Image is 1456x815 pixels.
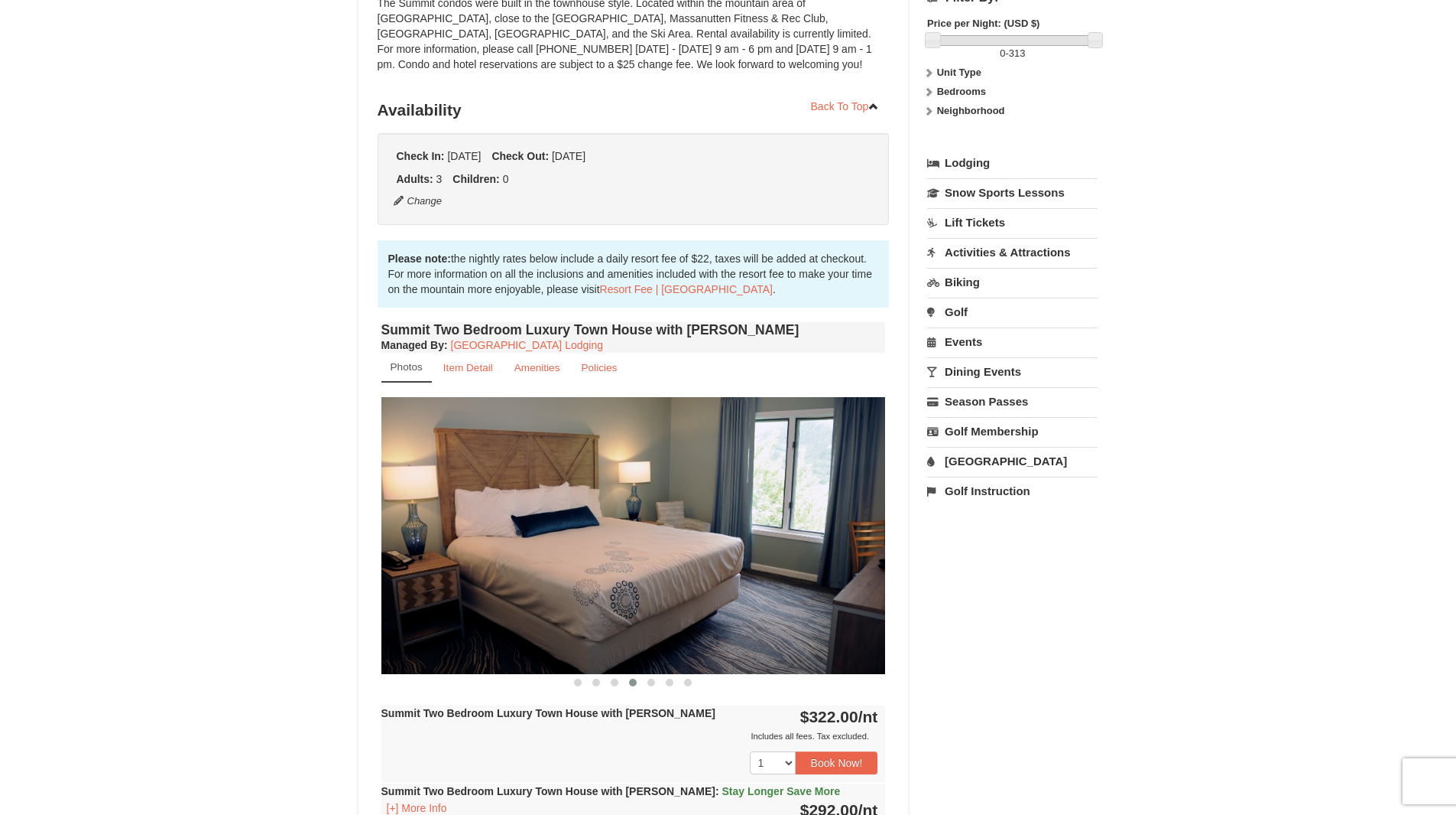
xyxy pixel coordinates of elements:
[381,785,841,797] strong: Summit Two Bedroom Luxury Town House with [PERSON_NAME]
[1000,47,1005,59] span: 0
[381,339,444,351] span: Managed By
[552,150,585,162] span: [DATE]
[378,240,890,308] div: the nightly rates below include a daily resort fee of $22, taxes will be added at checkout. For m...
[722,785,840,797] span: Stay Longer Save More
[504,353,570,383] a: Amenities
[715,785,719,797] span: :
[514,362,560,373] small: Amenities
[388,253,451,265] strong: Please note:
[571,353,627,383] a: Policies
[927,178,1098,207] a: Snow Sports Lessons
[381,353,432,383] a: Photos
[381,707,715,719] strong: Summit Two Bedroom Luxury Town House with [PERSON_NAME]
[927,477,1098,505] a: Golf Instruction
[447,150,481,162] span: [DATE]
[927,417,1098,445] a: Golf Membership
[600,283,773,295] a: Resort Fee | [GEOGRAPHIC_DATA]
[393,193,443,210] button: Change
[937,105,1005,116] strong: Neighborhood
[927,387,1098,416] a: Season Passes
[927,238,1098,266] a: Activities & Attractions
[451,339,603,351] a: [GEOGRAPHIC_DATA] Lodging
[927,268,1098,296] a: Biking
[937,67,981,78] strong: Unit Type
[491,150,549,162] strong: Check Out:
[452,173,499,185] strong: Children:
[858,708,878,725] span: /nt
[381,322,886,337] h4: Summit Two Bedroom Luxury Town House with [PERSON_NAME]
[391,361,423,373] small: Photos
[381,729,878,744] div: Includes all fees. Tax excluded.
[927,298,1098,326] a: Golf
[927,357,1098,386] a: Dining Events
[381,397,886,673] img: 18876286-205-de95851f.png
[381,339,448,351] strong: :
[937,86,986,97] strong: Bedrooms
[796,751,878,774] button: Book Now!
[927,447,1098,475] a: [GEOGRAPHIC_DATA]
[443,362,493,373] small: Item Detail
[927,46,1098,61] label: -
[927,149,1098,177] a: Lodging
[433,353,503,383] a: Item Detail
[378,95,890,126] h3: Availability
[801,95,890,118] a: Back To Top
[397,150,445,162] strong: Check In:
[503,173,509,185] span: 0
[927,208,1098,236] a: Lift Tickets
[436,173,443,185] span: 3
[581,362,617,373] small: Policies
[800,708,878,725] strong: $322.00
[1009,47,1026,59] span: 313
[397,173,433,185] strong: Adults:
[927,328,1098,356] a: Events
[927,18,1039,29] strong: Price per Night: (USD $)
